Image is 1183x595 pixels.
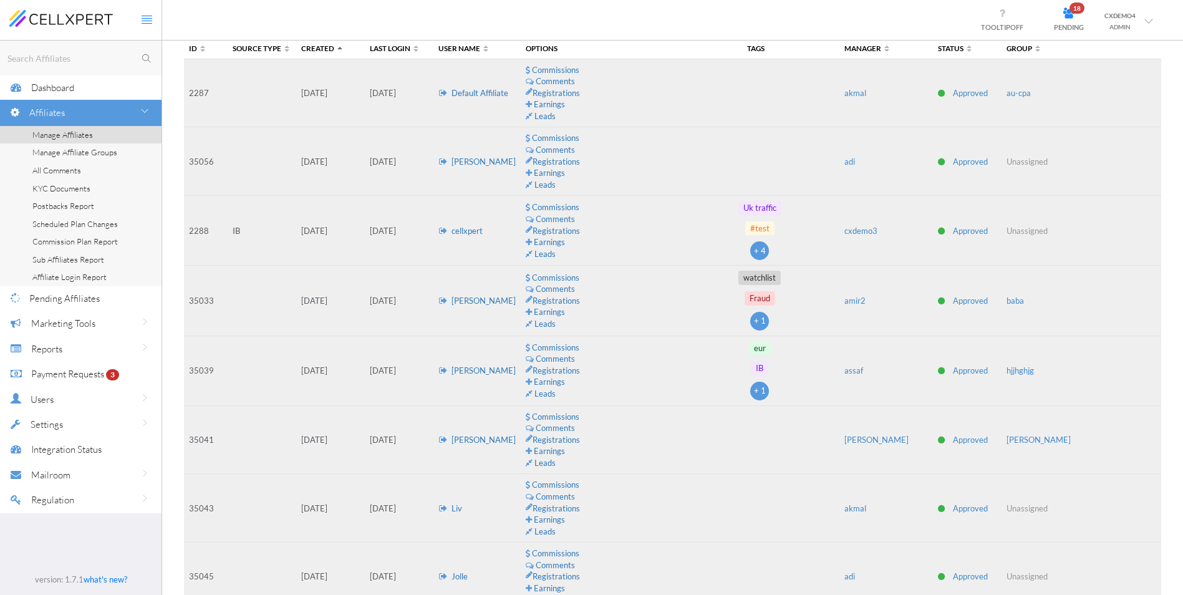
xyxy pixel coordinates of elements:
span: Sub Affiliates Report [32,254,104,264]
span: + 1 [754,315,766,327]
span: Leads [534,526,556,536]
span: [DATE] [370,503,396,513]
span: Commission Plan Report [32,236,118,246]
span: Pending Affiliates [29,293,100,304]
span: Earnings [534,377,565,387]
span: Registrations [533,365,580,377]
a: cellxpert [451,226,483,236]
span: Leads [534,249,556,259]
span: 18 [1070,2,1084,14]
div: #test [745,221,775,236]
span: Registrations [533,571,580,583]
td: 2288 [184,196,228,266]
span: Earnings [534,307,565,317]
span: baba [1007,296,1024,306]
span: Reports [31,343,62,355]
span: + 4 [754,245,766,257]
div: eur [749,341,771,356]
span: Registrations [533,87,580,99]
span: Affiliate Login Report [32,272,107,282]
input: Search Affiliates [5,51,162,66]
div: CXDEMO4 [1104,10,1136,21]
span: Approved [953,503,988,513]
div: IB [751,361,768,375]
span: Unassigned [1007,226,1048,236]
span: Approved [953,296,988,306]
span: adi [844,157,855,167]
span: Approved [953,571,988,581]
span: [DATE] [370,88,396,98]
span: Commissions [532,342,579,352]
span: Comments [536,491,575,501]
span: Comments [536,284,575,294]
span: Status [938,44,975,52]
span: [PERSON_NAME] [1007,435,1071,445]
td: [DATE] [296,127,365,196]
a: [PERSON_NAME] [451,435,516,445]
span: hjjhghjg [1007,365,1034,375]
span: KYC Documents [32,183,90,193]
span: Approved [953,365,988,375]
span: Comments [536,423,575,433]
th: Created [296,38,365,59]
span: Unassigned [1007,571,1048,581]
td: [DATE] [296,196,365,266]
span: Leads [534,458,556,468]
span: Manage Affiliate Groups [32,147,117,157]
span: Integration Status [31,443,102,455]
span: OFF [1010,23,1023,31]
a: [PERSON_NAME] [451,365,516,375]
span: Manage Affiliates [32,130,93,140]
th: Group [1002,38,1161,59]
th: User name [433,38,521,59]
td: [DATE] [296,59,365,128]
span: Registrations [533,225,580,237]
span: [DATE] [370,365,396,375]
span: [DATE] [370,226,396,236]
a: Liv [451,503,462,513]
span: Earnings [534,237,565,247]
th: Last Login [365,38,433,59]
span: Users [31,394,54,405]
span: Regulation [31,494,74,506]
span: Created [301,44,345,52]
a: [PERSON_NAME] [451,157,516,167]
span: Leads [534,180,556,190]
span: Earnings [534,583,565,593]
span: Commissions [532,202,579,212]
span: Group [1007,44,1043,52]
th: ID [184,38,228,59]
span: assaf [844,365,863,375]
td: 35033 [184,266,228,336]
span: Commissions [532,65,579,75]
span: akmal [844,503,866,513]
span: [DATE] [370,157,396,167]
span: Payment Requests [31,368,104,380]
span: Earnings [534,515,565,525]
td: [DATE] [296,406,365,475]
span: User name [438,44,491,52]
td: 2287 [184,59,228,128]
span: version: 1.7.1 [35,574,84,584]
span: Earnings [534,99,565,109]
span: Leads [534,389,556,399]
span: Approved [953,157,988,167]
span: Tags [747,44,765,52]
th: Status [933,38,1002,59]
span: Registrations [533,156,580,168]
span: Postbacks Report [32,201,94,211]
span: [DATE] [370,296,396,306]
th: Manager [839,38,933,59]
th: Options [521,38,680,59]
span: Earnings [534,446,565,456]
a: Jolle [451,571,468,581]
div: ADMIN [1104,21,1136,32]
span: Registrations [533,295,580,307]
span: Scheduled Plan Changes [32,219,118,229]
a: Default Affiliate [451,88,508,98]
a: what's new? [84,574,127,584]
td: [DATE] [296,266,365,336]
td: 35041 [184,406,228,475]
span: Comments [536,560,575,570]
span: Leads [534,319,556,329]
